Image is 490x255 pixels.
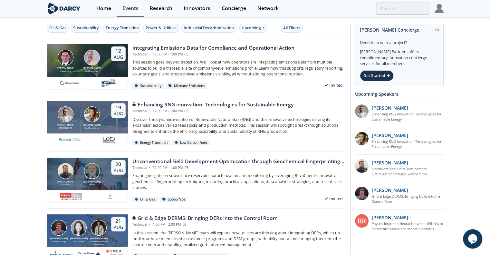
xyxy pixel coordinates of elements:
div: Aug [114,168,123,173]
div: [PERSON_NAME] [55,67,75,70]
button: Sustainability [71,24,101,33]
span: • [148,222,152,227]
div: [PERSON_NAME] [82,123,102,127]
div: Context Labs [55,70,75,73]
img: Yevgeniy Postnov [91,220,107,236]
img: John Sinclair [84,163,100,179]
p: [PERSON_NAME] [PERSON_NAME] [372,214,444,221]
div: [PERSON_NAME] Concierge [360,24,439,35]
img: Amir Akbari [58,106,73,122]
p: [PERSON_NAME] [372,187,408,193]
div: Enhancing RNG innovation: Technologies for Sustainable Energy [132,101,293,109]
div: 19 [114,104,123,111]
div: Research [150,6,172,11]
p: [PERSON_NAME] [372,159,408,166]
div: Get Started [360,70,394,81]
div: [PERSON_NAME] [55,127,75,129]
div: Grid & Edge DERMS: Bringing DERs into the Control Room [132,214,278,222]
button: Oil & Gas [47,24,69,33]
div: [PERSON_NAME] [69,237,89,240]
div: Methane Emissions [166,83,207,89]
div: Aug [114,54,123,60]
img: accc9a8e-a9c1-4d58-ae37-132228efcf55 [355,187,369,200]
iframe: chat widget [463,229,484,249]
button: Power & Utilities [143,24,179,33]
img: logo-wide.svg [47,3,82,14]
a: Grid & Edge DERMS: Bringing DERs into the Control Room [372,194,444,204]
img: 2b793097-40cf-4f6d-9bc3-4321a642668f [101,136,116,143]
div: [PERSON_NAME] [82,70,102,73]
img: Nathan Brawn [58,50,73,65]
div: Power & Utilities [146,25,177,31]
button: Industrial Decarbonization [181,24,236,33]
div: Upcoming Speakers [355,88,444,100]
a: Enhancing RNG innovation: Technologies for Sustainable Energy [372,112,444,122]
p: Discover the dynamic evolution of Renewable Natural Gas (RNG) and the innovative technologies dri... [132,117,346,134]
p: This session goes beyond detection. We’ll look at how operators are integrating emissions data fr... [132,59,346,77]
a: Amir Akbari [PERSON_NAME] [PERSON_NAME] Nicole Neff [PERSON_NAME] Loci Controls Inc. 19 Aug Enhan... [47,101,346,146]
div: Ovintiv [82,183,102,186]
div: Subsurface [160,197,188,202]
img: Nicole Neff [84,106,100,122]
img: Brenda Chew [71,220,87,236]
button: All Filters [281,24,303,33]
div: Unconventional Field Development Optimization through Geochemical Fingerprinting Technology [132,158,346,165]
div: Technical 12:00 PM - 1:00 PM -03 [132,109,293,114]
div: Low Carbon Fuels [172,140,210,146]
p: Sharing insights on subsurface reservoir characterization and monitoring by leveraging RevoChem's... [132,173,346,191]
div: 21 [114,218,123,224]
span: • [148,52,152,56]
a: Bob Aylsworth [PERSON_NAME] RevoChem John Sinclair [PERSON_NAME] Ovintiv 20 Aug Unconventional Fi... [47,158,346,203]
div: [PERSON_NAME] [55,123,75,127]
a: Enhancing RNG innovation: Technologies for Sustainable Energy [372,139,444,150]
div: [PERSON_NAME] [82,180,102,184]
div: Upcoming [239,24,267,33]
img: Mark Gebbia [84,50,100,65]
div: Innovators [184,6,210,11]
div: Oil & Gas [49,25,66,31]
img: 551440aa-d0f4-4a32-b6e2-e91f2a0781fe [58,136,81,143]
div: Concierge [222,6,246,11]
img: information.svg [435,28,439,32]
div: Invited [322,195,346,203]
img: Bob Aylsworth [58,163,73,179]
div: RevoChem [55,183,75,186]
p: [PERSON_NAME] [372,104,408,111]
p: [PERSON_NAME] [372,132,408,139]
a: Physics Informed Neural Networks (PINNs) to accelerate subsurface scenario analysis [372,221,444,232]
span: • [148,165,152,170]
div: Aug [114,224,123,230]
span: • [148,109,152,113]
img: Jonathan Curtis [51,220,67,236]
div: Technical 12:00 PM - 1:00 PM -03 [132,52,294,57]
a: Nathan Brawn [PERSON_NAME] Context Labs Mark Gebbia [PERSON_NAME] [PERSON_NAME] 12 Aug Integratin... [47,44,346,89]
p: In this session, the [PERSON_NAME] team will explore how utilities are thinking about integrating... [132,230,346,248]
div: Aug [114,111,123,117]
div: All Filters [283,25,300,31]
img: 737ad19b-6c50-4cdf-92c7-29f5966a019e [355,132,369,145]
div: Invited [322,81,346,89]
div: Technical 12:00 PM - 1:00 PM -03 [132,165,346,171]
div: [PERSON_NAME] [55,180,75,184]
div: [PERSON_NAME] [49,237,69,240]
div: Oil & Gas [132,197,158,202]
div: [PERSON_NAME] [89,237,109,240]
img: 1682076415445-contextlabs.png [58,79,81,87]
button: Energy Transition [103,24,141,33]
div: Sacramento Municipal Utility District. [89,240,109,246]
img: 2k2ez1SvSiOh3gKHmcgF [355,159,369,173]
div: Network [257,6,279,11]
div: Sustainability [73,25,99,31]
div: Technical 1:00 PM - 2:00 PM -03 [132,222,278,227]
img: Profile [435,4,444,13]
div: 20 [114,161,123,168]
img: 1fdb2308-3d70-46db-bc64-f6eabefcce4d [355,104,369,118]
div: Industrial Decarbonization [184,25,234,31]
img: revochem.com.png [60,192,82,200]
div: Loci Controls Inc. [82,127,102,129]
div: Aspen Technology [49,240,69,243]
div: Home [96,6,111,11]
div: [PERSON_NAME] [82,67,102,70]
div: Virtual Peaker [69,240,89,243]
div: Need help with a project? [360,35,439,46]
